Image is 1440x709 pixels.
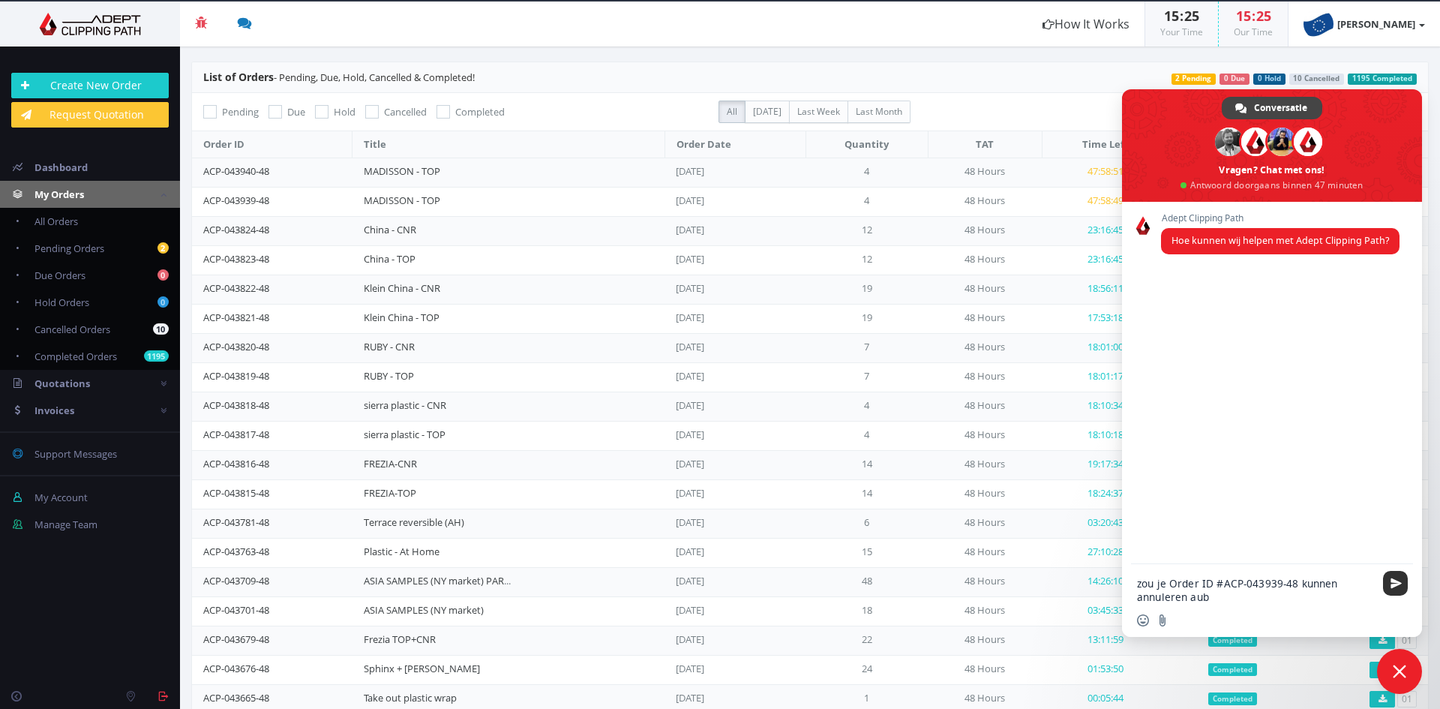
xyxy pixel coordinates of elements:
a: How It Works [1027,2,1144,47]
a: RUBY - CNR [364,340,415,353]
td: 18:01:17 [1042,362,1168,392]
td: 18 [805,596,928,626]
a: Sphinx + [PERSON_NAME] [364,662,480,675]
span: Quantity [844,137,889,151]
span: Stuur [1383,571,1408,596]
span: Completed [1208,663,1257,677]
a: ACP-043823-48 [203,252,269,266]
small: Our Time [1234,26,1273,38]
a: ACP-043821-48 [203,311,269,324]
span: 2 Pending [1171,74,1216,85]
td: 14 [805,450,928,479]
span: Completed [1208,634,1257,647]
span: Stuur een bestand [1156,614,1168,626]
span: My Orders [34,188,84,201]
span: Hold [334,105,355,119]
a: ASIA SAMPLES (NY market) [364,603,484,617]
a: China - TOP [364,252,415,266]
td: [DATE] [664,187,805,216]
a: ACP-043701-48 [203,603,269,617]
a: ACP-043939-48 [203,194,269,207]
label: All [718,101,745,123]
span: Pending [222,105,259,119]
a: ACP-043820-48 [203,340,269,353]
span: Completed [455,105,505,119]
a: ACP-043818-48 [203,398,269,412]
img: Adept Graphics [11,13,169,35]
span: 0 Due [1219,74,1249,85]
td: [DATE] [664,479,805,509]
td: 48 Hours [928,626,1042,655]
td: 03:20:43 [1042,509,1168,538]
span: Adept Clipping Path [1161,213,1399,224]
td: [DATE] [664,362,805,392]
td: 18:01:00 [1042,333,1168,362]
a: Terrace reversible (AH) [364,515,464,529]
td: 48 Hours [928,362,1042,392]
td: 22 [805,626,928,655]
td: 19:17:34 [1042,450,1168,479]
td: 15 [805,538,928,567]
a: FREZIA-CNR [364,457,417,470]
td: [DATE] [664,421,805,450]
a: ACP-043665-48 [203,691,269,704]
span: 10 Cancelled [1289,74,1345,85]
a: Klein China - TOP [364,311,439,324]
td: 17:53:18 [1042,304,1168,333]
th: Order ID [192,131,352,158]
span: Emoji invoegen [1137,614,1149,626]
th: Order Date [664,131,805,158]
span: Support Messages [34,447,117,461]
a: Plastic - At Home [364,545,439,558]
a: ACP-043940-48 [203,164,269,178]
a: sierra plastic - CNR [364,398,446,412]
span: Completed Orders [34,350,117,363]
td: 18:24:37 [1042,479,1168,509]
td: 6 [805,509,928,538]
a: ACP-043815-48 [203,486,269,500]
td: 48 Hours [928,479,1042,509]
td: 4 [805,158,928,187]
span: My Account [34,491,88,504]
td: 4 [805,421,928,450]
span: 15 [1236,7,1251,25]
td: 27:10:28 [1042,538,1168,567]
a: Frezia TOP+CNR [364,632,436,646]
span: 0 Hold [1253,74,1285,85]
label: Last Month [847,101,910,123]
span: Pending Orders [34,242,104,255]
a: ACP-043819-48 [203,369,269,383]
td: 48 [805,567,928,596]
td: 14 [805,479,928,509]
span: Quotations [34,377,90,390]
a: MADISSON - TOP [364,194,440,207]
span: 25 [1256,7,1271,25]
td: 48 Hours [928,509,1042,538]
td: [DATE] [664,158,805,187]
b: 1195 [144,350,169,362]
td: [DATE] [664,450,805,479]
a: ACP-043676-48 [203,662,269,675]
td: 48 Hours [928,187,1042,216]
a: Klein China - CNR [364,281,440,295]
td: 12 [805,245,928,275]
span: Hoe kunnen wij helpen met Adept Clipping Path? [1171,234,1389,247]
a: MADISSON - TOP [364,164,440,178]
td: [DATE] [664,245,805,275]
a: Create New Order [11,73,169,98]
td: 7 [805,362,928,392]
a: [PERSON_NAME] [1288,2,1440,47]
a: ACP-043824-48 [203,223,269,236]
td: 48 Hours [928,392,1042,421]
td: [DATE] [664,567,805,596]
a: Take out plastic wrap [364,691,457,704]
td: 4 [805,187,928,216]
td: [DATE] [664,304,805,333]
td: 19 [805,275,928,304]
a: ASIA SAMPLES (NY market) PART 2 [364,574,517,587]
span: Dashboard [34,161,88,174]
span: : [1251,7,1256,25]
a: China - CNR [364,223,416,236]
span: Due Orders [34,269,85,282]
td: 48 Hours [928,421,1042,450]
